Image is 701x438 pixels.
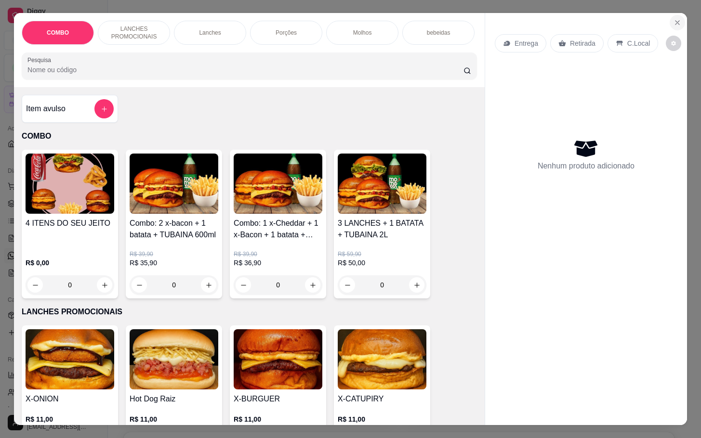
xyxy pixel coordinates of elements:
[130,258,218,268] p: R$ 35,90
[94,99,114,118] button: add-separate-item
[234,258,322,268] p: R$ 36,90
[130,154,218,214] img: product-image
[130,218,218,241] h4: Combo: 2 x-bacon + 1 batata + TUBAINA 600ml
[427,29,450,37] p: bebeidas
[106,25,162,40] p: LANCHES PROMOCIONAIS
[47,29,69,37] p: COMBO
[130,250,218,258] p: R$ 39,90
[199,29,221,37] p: Lanches
[276,29,297,37] p: Porções
[234,218,322,241] h4: Combo: 1 x-Cheddar + 1 x-Bacon + 1 batata + TUBAINA 600ml
[338,218,426,241] h4: 3 LANCHES + 1 BATATA + TUBAINA 2L
[26,393,114,405] h4: X-ONION
[26,258,114,268] p: R$ 0,00
[234,414,322,424] p: R$ 11,00
[627,39,650,48] p: C.Local
[201,277,216,293] button: increase-product-quantity
[338,329,426,389] img: product-image
[353,29,372,37] p: Molhos
[234,329,322,389] img: product-image
[130,393,218,405] h4: Hot Dog Raiz
[338,154,426,214] img: product-image
[670,15,685,30] button: Close
[236,277,251,293] button: decrease-product-quantity
[666,36,681,51] button: decrease-product-quantity
[130,329,218,389] img: product-image
[338,258,426,268] p: R$ 50,00
[570,39,595,48] p: Retirada
[22,306,477,318] p: LANCHES PROMOCIONAIS
[338,393,426,405] h4: X-CATUPIRY
[132,277,147,293] button: decrease-product-quantity
[305,277,320,293] button: increase-product-quantity
[26,218,114,229] h4: 4 ITENS DO SEU JEITO
[26,154,114,214] img: product-image
[27,56,54,64] label: Pesquisa
[234,250,322,258] p: R$ 39,90
[234,393,322,405] h4: X-BURGUER
[130,414,218,424] p: R$ 11,00
[27,65,463,75] input: Pesquisa
[22,130,477,142] p: COMBO
[338,414,426,424] p: R$ 11,00
[26,329,114,389] img: product-image
[538,160,635,172] p: Nenhum produto adicionado
[26,103,66,115] h4: Item avulso
[234,154,322,214] img: product-image
[515,39,538,48] p: Entrega
[26,414,114,424] p: R$ 11,00
[338,250,426,258] p: R$ 59,90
